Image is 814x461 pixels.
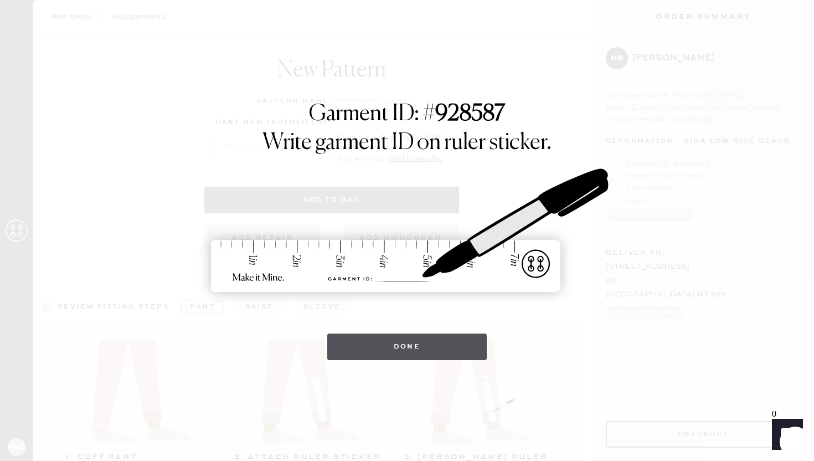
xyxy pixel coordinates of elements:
img: ruler-sticker-sharpie.svg [199,140,615,322]
h1: Garment ID: # [309,101,505,130]
button: Done [327,334,487,360]
h1: Write garment ID on ruler sticker. [262,130,552,156]
strong: 928587 [435,103,505,125]
iframe: Front Chat [761,411,809,459]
